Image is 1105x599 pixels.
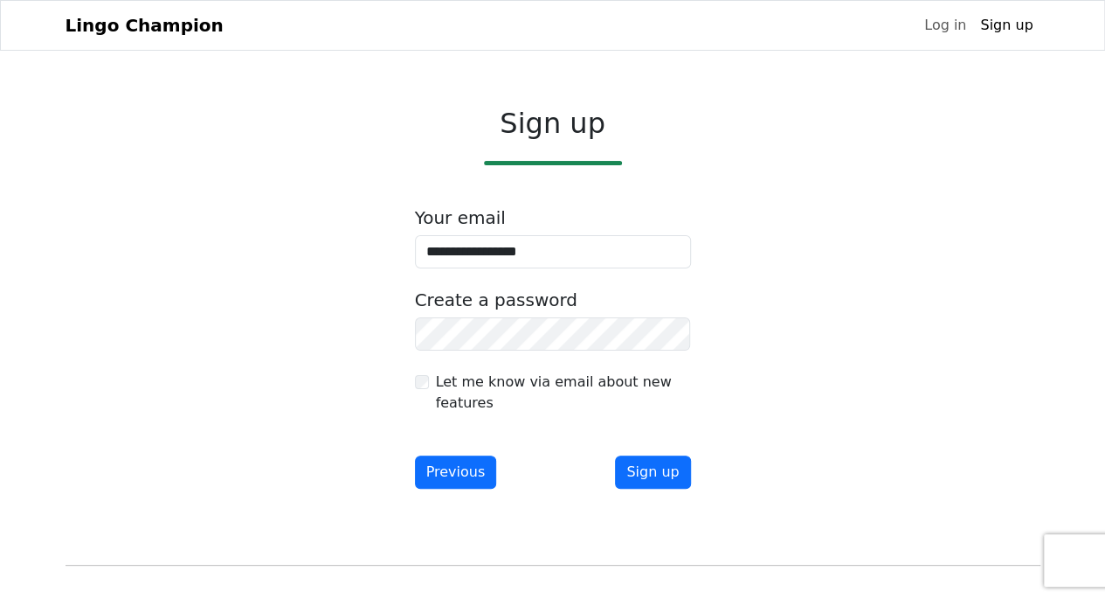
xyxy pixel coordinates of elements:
a: Lingo Champion [66,8,224,43]
a: Sign up [973,8,1039,43]
h2: Sign up [415,107,691,140]
label: Your email [415,207,506,228]
label: Create a password [415,289,577,310]
button: Previous [415,456,497,489]
a: Log in [917,8,973,43]
button: Sign up [615,456,690,489]
label: Let me know via email about new features [436,372,691,414]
